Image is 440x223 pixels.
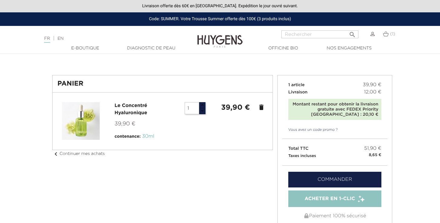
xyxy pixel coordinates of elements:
[62,102,100,140] img: Le Concentré Hyaluronique
[288,146,309,151] span: Total TTC
[258,104,265,111] a: delete
[364,89,381,96] span: 12,00 €
[347,29,358,37] button: 
[364,145,381,152] span: 51,90 €
[363,81,381,89] span: 39,90 €
[142,134,154,139] span: 30ml
[253,45,313,52] a: Officine Bio
[115,134,141,139] span: contenance:
[383,32,395,36] a: (1)
[288,172,381,187] a: Commander
[349,29,356,36] i: 
[115,103,147,115] a: Le Concentré Hyaluronique
[197,25,243,49] img: Huygens
[282,127,338,133] a: Vous avez un code promo ?
[57,36,63,41] a: EN
[221,104,250,111] strong: 39,90 €
[115,121,135,127] span: 39,90 €
[288,83,305,87] span: 1 article
[304,213,309,218] img: Paiement 100% sécurisé
[121,45,181,52] a: Diagnostic de peau
[369,152,381,158] small: 8,65 €
[57,80,268,87] h1: Panier
[319,45,379,52] a: Nos engagements
[55,45,115,52] a: E-Boutique
[281,30,358,38] input: Rechercher
[52,150,60,158] i: chevron_left
[44,36,50,43] a: FR
[288,90,308,94] span: Livraison
[288,210,381,222] div: Paiement 100% sécurisé
[52,152,105,156] a: chevron_leftContinuer mes achats
[288,154,316,158] small: Taxes incluses
[390,32,395,36] span: (1)
[291,102,378,117] div: Montant restant pour obtenir la livraison gratuite avec FEDEX Priority [GEOGRAPHIC_DATA] : 20,10 €
[41,35,179,42] div: |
